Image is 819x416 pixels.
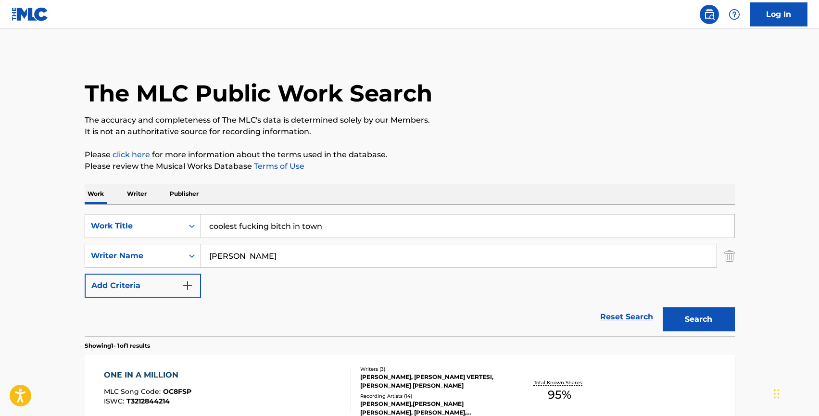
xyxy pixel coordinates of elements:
p: Please for more information about the terms used in the database. [85,149,735,161]
span: ISWC : [104,397,126,405]
p: The accuracy and completeness of The MLC's data is determined solely by our Members. [85,114,735,126]
img: 9d2ae6d4665cec9f34b9.svg [182,280,193,291]
a: Log In [750,2,807,26]
a: Reset Search [595,306,658,328]
span: 95 % [548,386,571,403]
p: It is not an authoritative source for recording information. [85,126,735,138]
a: click here [113,150,150,159]
div: Widget chat [771,370,819,416]
img: MLC Logo [12,7,49,21]
div: [PERSON_NAME], [PERSON_NAME] VERTESI, [PERSON_NAME] [PERSON_NAME] [360,373,505,390]
p: Publisher [167,184,202,204]
span: MLC Song Code : [104,387,163,396]
h1: The MLC Public Work Search [85,79,432,108]
img: help [729,9,740,20]
div: Trascina [774,379,780,408]
div: ONE IN A MILLION [104,369,191,381]
form: Search Form [85,214,735,336]
p: Please review the Musical Works Database [85,161,735,172]
p: Showing 1 - 1 of 1 results [85,341,150,350]
p: Total Known Shares: [534,379,585,386]
button: Add Criteria [85,274,201,298]
img: search [704,9,715,20]
div: Help [725,5,744,24]
div: Writer Name [91,250,177,262]
img: Delete Criterion [724,244,735,268]
a: Public Search [700,5,719,24]
button: Search [663,307,735,331]
p: Work [85,184,107,204]
div: Recording Artists ( 14 ) [360,392,505,400]
span: T3212844214 [126,397,170,405]
div: Writers ( 3 ) [360,366,505,373]
div: Work Title [91,220,177,232]
a: Terms of Use [252,162,304,171]
iframe: Chat Widget [771,370,819,416]
span: OC8FSP [163,387,191,396]
p: Writer [124,184,150,204]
